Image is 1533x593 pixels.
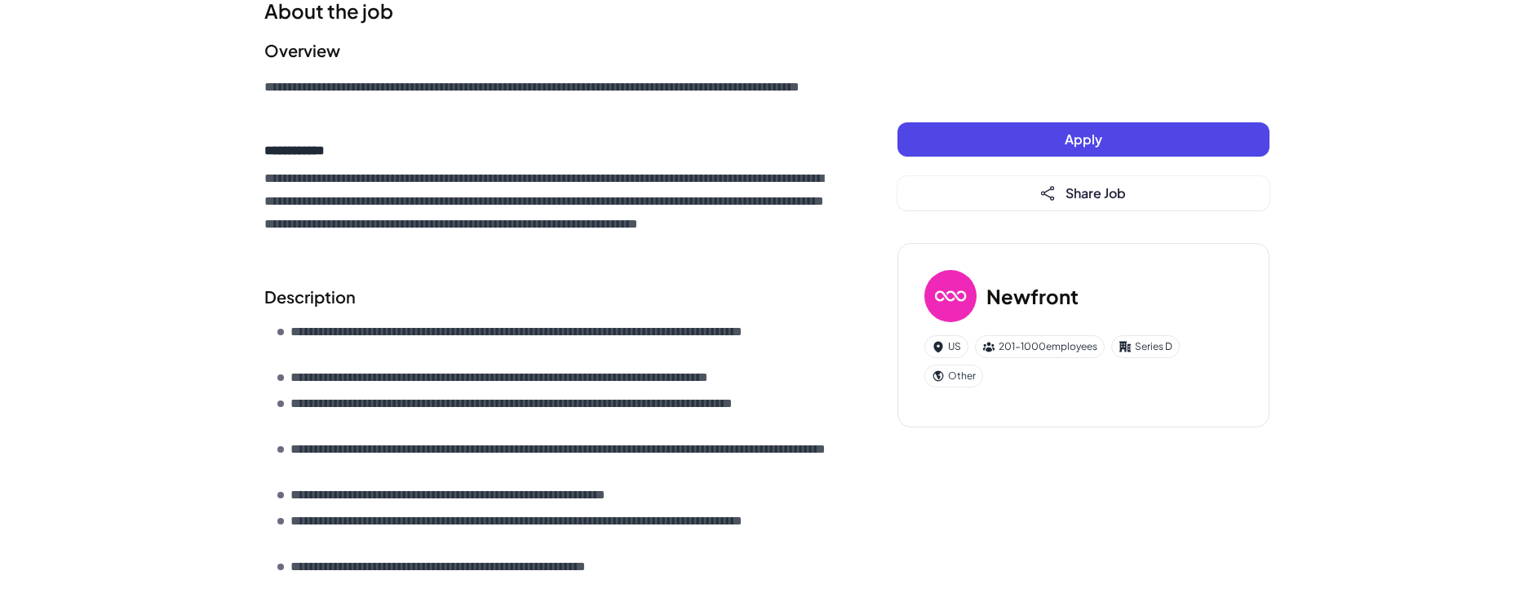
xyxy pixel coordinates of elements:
[264,285,832,309] h2: Description
[1066,184,1126,201] span: Share Job
[897,122,1269,157] button: Apply
[975,335,1105,358] div: 201-1000 employees
[1065,131,1102,148] span: Apply
[924,335,968,358] div: US
[924,270,977,322] img: Ne
[264,38,832,63] h2: Overview
[924,365,983,387] div: Other
[897,176,1269,210] button: Share Job
[986,281,1079,311] h3: Newfront
[1111,335,1180,358] div: Series D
